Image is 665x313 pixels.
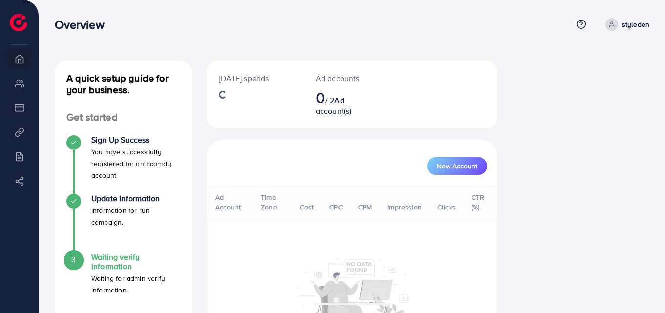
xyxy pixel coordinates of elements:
li: Waiting verify information [55,252,192,311]
button: New Account [427,157,487,175]
h2: / 2 [316,88,365,116]
span: 0 [316,86,325,108]
h3: Overview [55,18,112,32]
p: Ad accounts [316,72,365,84]
p: Waiting for admin verify information. [91,272,180,296]
h4: Waiting verify information [91,252,180,271]
span: Ad account(s) [316,95,352,116]
li: Update Information [55,194,192,252]
span: 3 [71,254,76,265]
h4: Get started [55,111,192,124]
p: [DATE] spends [219,72,292,84]
h4: A quick setup guide for your business. [55,72,192,96]
img: logo [10,14,27,31]
h4: Sign Up Success [91,135,180,145]
p: Information for run campaign. [91,205,180,228]
p: You have successfully registered for an Ecomdy account [91,146,180,181]
p: styleden [622,19,649,30]
li: Sign Up Success [55,135,192,194]
a: styleden [601,18,649,31]
h4: Update Information [91,194,180,203]
span: New Account [437,163,477,169]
